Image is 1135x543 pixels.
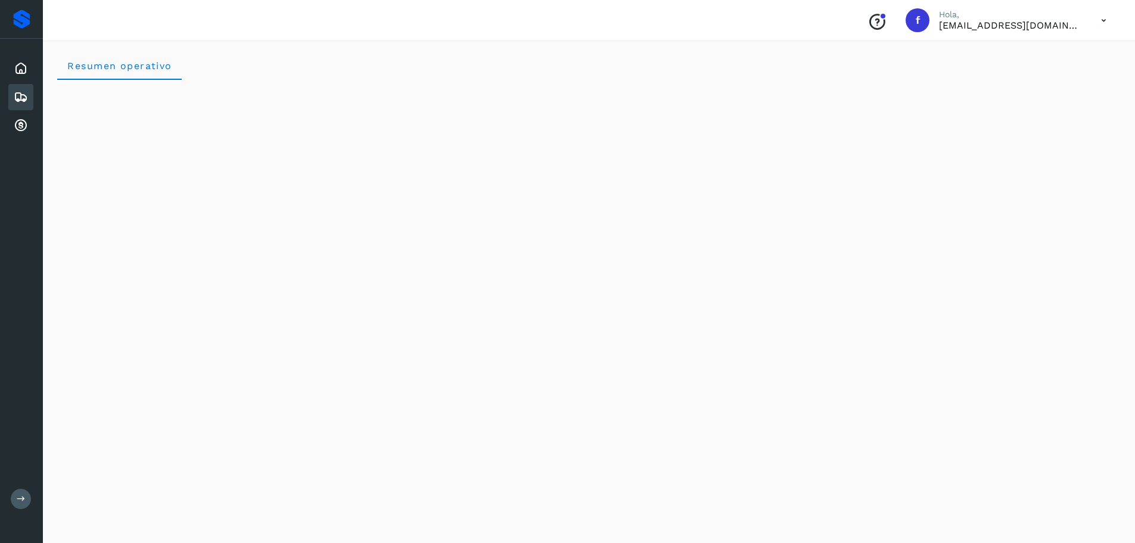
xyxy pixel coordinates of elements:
div: Embarques [8,84,33,110]
div: Inicio [8,55,33,82]
span: Resumen operativo [67,60,172,72]
p: Hola, [939,10,1082,20]
div: Cuentas por cobrar [8,113,33,139]
p: facturacion@salgofreight.com [939,20,1082,31]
